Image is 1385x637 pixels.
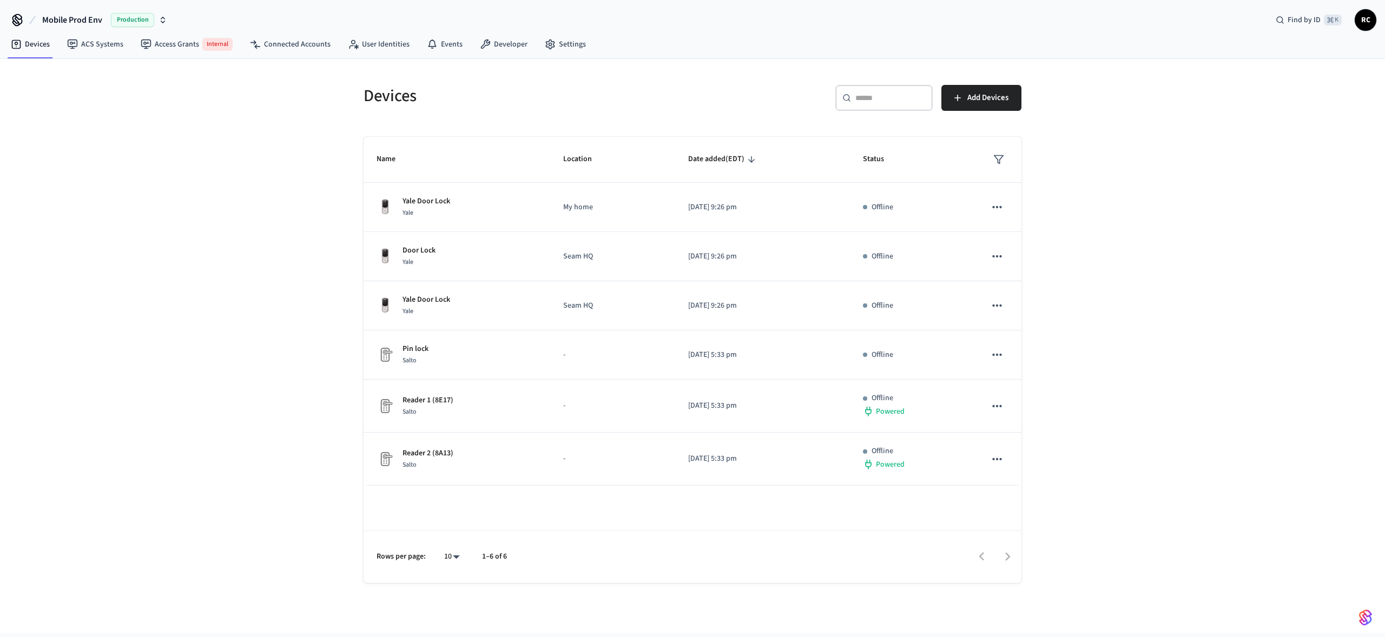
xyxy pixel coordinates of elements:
p: Offline [872,349,893,361]
p: Rows per page: [377,551,426,562]
span: Powered [876,406,905,417]
img: Placeholder Lock Image [377,450,394,468]
p: Offline [872,251,893,262]
p: [DATE] 5:33 pm [688,400,837,412]
p: Pin lock [403,343,428,355]
button: Add Devices [941,85,1021,111]
span: Internal [202,38,233,51]
a: Events [418,35,471,54]
a: ACS Systems [58,35,132,54]
div: 10 [439,549,465,565]
p: Offline [872,202,893,213]
p: [DATE] 9:26 pm [688,251,837,262]
span: Location [563,151,606,168]
img: Yale Assure Touchscreen Wifi Smart Lock, Satin Nickel, Front [377,297,394,314]
img: Yale Assure Touchscreen Wifi Smart Lock, Satin Nickel, Front [377,198,394,216]
a: Developer [471,35,536,54]
a: User Identities [339,35,418,54]
p: My home [563,202,662,213]
p: Seam HQ [563,300,662,311]
span: Powered [876,459,905,470]
a: Access GrantsInternal [132,34,241,55]
p: Offline [872,300,893,311]
span: Date added(EDT) [688,151,759,168]
p: - [563,453,662,465]
img: Yale Assure Touchscreen Wifi Smart Lock, Satin Nickel, Front [377,248,394,265]
span: Find by ID [1288,15,1321,25]
p: - [563,349,662,361]
img: SeamLogoGradient.69752ec5.svg [1359,609,1372,626]
p: Yale Door Lock [403,196,450,207]
span: Yale [403,257,413,267]
p: Offline [872,446,893,457]
span: Production [111,13,154,27]
span: Status [863,151,898,168]
span: Mobile Prod Env [42,14,102,26]
p: Yale Door Lock [403,294,450,306]
span: ⌘ K [1324,15,1342,25]
a: Settings [536,35,595,54]
p: [DATE] 9:26 pm [688,300,837,311]
a: Devices [2,35,58,54]
span: Salto [403,356,417,365]
h5: Devices [364,85,686,107]
p: Offline [872,393,893,404]
p: Seam HQ [563,251,662,262]
p: Reader 2 (8A13) [403,448,453,459]
p: [DATE] 5:33 pm [688,453,837,465]
a: Connected Accounts [241,35,339,54]
span: Add Devices [967,91,1008,105]
p: 1–6 of 6 [482,551,507,562]
p: Reader 1 (8E17) [403,395,453,406]
p: Door Lock [403,245,436,256]
p: - [563,400,662,412]
span: Salto [403,460,417,469]
button: RC [1355,9,1376,31]
span: Name [377,151,410,168]
div: Find by ID⌘ K [1267,10,1350,30]
span: Yale [403,208,413,217]
p: [DATE] 5:33 pm [688,349,837,361]
span: Salto [403,407,417,416]
p: [DATE] 9:26 pm [688,202,837,213]
img: Placeholder Lock Image [377,397,394,415]
table: sticky table [364,137,1021,486]
span: Yale [403,307,413,316]
img: Placeholder Lock Image [377,346,394,363]
span: RC [1356,10,1375,30]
